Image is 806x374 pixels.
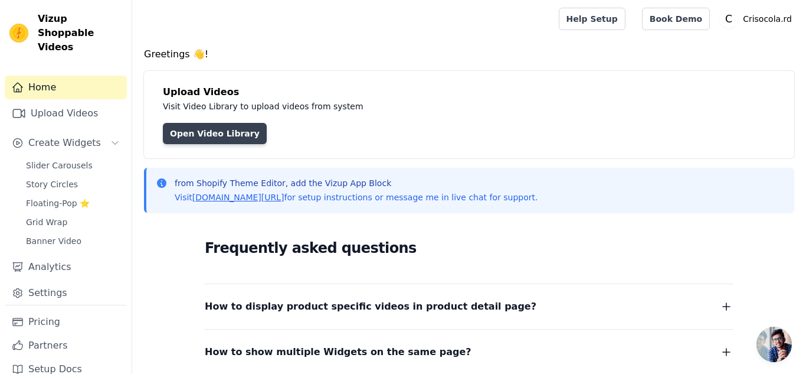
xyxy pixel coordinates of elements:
a: Pricing [5,310,127,334]
h4: Greetings 👋! [144,47,794,61]
button: C Crisocola.rd [719,8,797,30]
a: Grid Wrap [19,214,127,230]
a: Banner Video [19,233,127,249]
a: Partners [5,334,127,357]
span: Slider Carousels [26,160,93,171]
span: How to show multiple Widgets on the same page? [205,344,471,360]
a: Upload Videos [5,102,127,125]
a: Slider Carousels [19,157,127,174]
a: [DOMAIN_NAME][URL] [192,193,284,202]
a: Book Demo [642,8,710,30]
a: Floating-Pop ⭐ [19,195,127,212]
span: Create Widgets [28,136,101,150]
a: Open Video Library [163,123,267,144]
text: C [725,13,732,25]
a: Analytics [5,255,127,279]
a: Help Setup [559,8,625,30]
span: Vizup Shoppable Videos [38,12,122,54]
span: Story Circles [26,178,78,190]
p: from Shopify Theme Editor, add the Vizup App Block [175,177,538,189]
a: Chat abierto [756,327,792,362]
p: Visit for setup instructions or message me in live chat for support. [175,191,538,203]
p: Visit Video Library to upload videos from system [163,99,692,113]
a: Home [5,76,127,99]
button: How to show multiple Widgets on the same page? [205,344,733,360]
span: How to display product specific videos in product detail page? [205,298,536,315]
button: How to display product specific videos in product detail page? [205,298,733,315]
a: Settings [5,281,127,305]
span: Banner Video [26,235,81,247]
h2: Frequently asked questions [205,236,733,260]
img: Vizup [9,24,28,43]
span: Grid Wrap [26,216,67,228]
span: Floating-Pop ⭐ [26,197,90,209]
button: Create Widgets [5,131,127,155]
a: Story Circles [19,176,127,193]
p: Crisocola.rd [738,8,797,30]
h4: Upload Videos [163,85,775,99]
